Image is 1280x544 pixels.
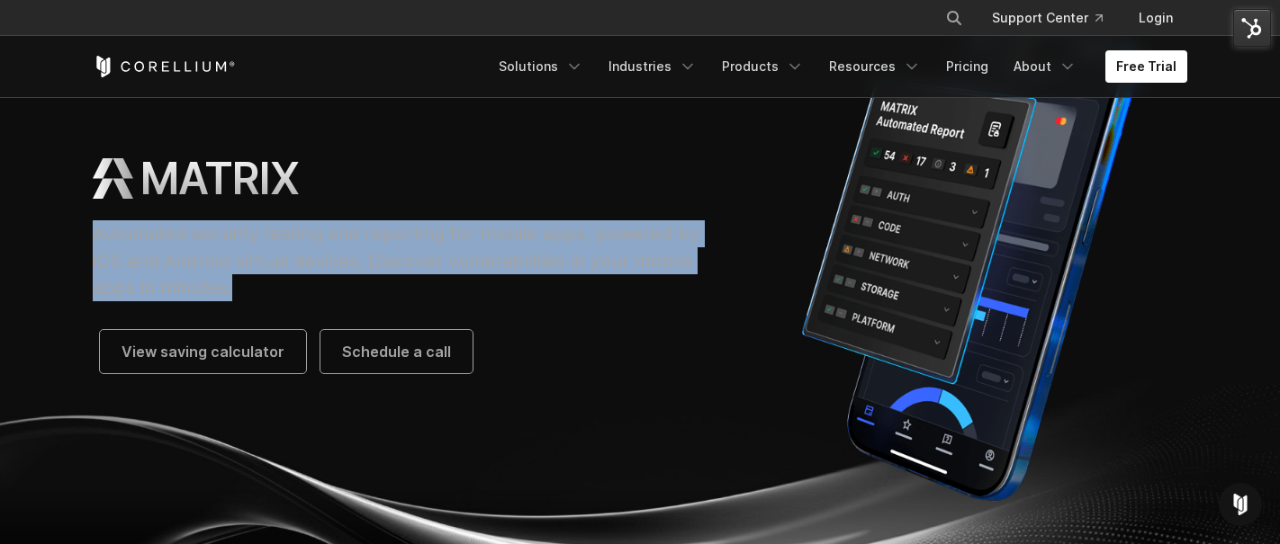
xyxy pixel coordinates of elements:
[1105,50,1187,83] a: Free Trial
[711,50,815,83] a: Products
[938,2,970,34] button: Search
[93,220,717,301] p: Automated security testing and reporting for mobile apps, powered by iOS and Android virtual devi...
[1124,2,1187,34] a: Login
[753,10,1187,514] img: Corellium MATRIX automated report on iPhone showing app vulnerability test results across securit...
[1219,483,1262,526] div: Open Intercom Messenger
[1233,9,1271,47] img: HubSpot Tools Menu Toggle
[978,2,1117,34] a: Support Center
[93,158,133,199] img: MATRIX Logo
[924,2,1187,34] div: Navigation Menu
[342,341,451,362] span: Schedule a call
[93,56,236,77] a: Corellium Home
[935,50,999,83] a: Pricing
[598,50,708,83] a: Industries
[100,330,306,373] a: View saving calculator
[122,341,284,362] span: View saving calculator
[818,50,932,83] a: Resources
[488,50,1187,83] div: Navigation Menu
[140,152,299,206] h1: MATRIX
[320,330,473,373] a: Schedule a call
[1003,50,1087,83] a: About
[488,50,594,83] a: Solutions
